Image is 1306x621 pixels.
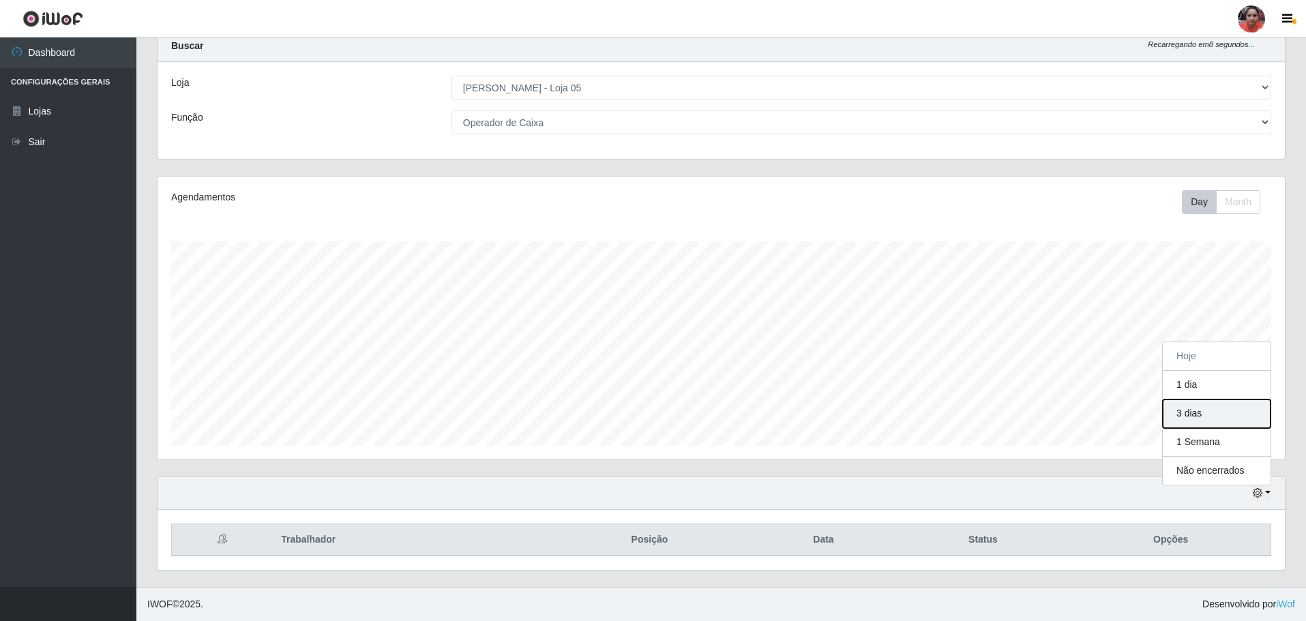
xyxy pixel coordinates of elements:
th: Trabalhador [273,524,547,556]
strong: Buscar [171,40,203,51]
div: Agendamentos [171,190,618,205]
label: Função [171,110,203,125]
th: Data [752,524,895,556]
div: First group [1182,190,1260,214]
button: Não encerrados [1163,457,1271,485]
th: Status [895,524,1071,556]
button: 1 dia [1163,371,1271,399]
span: IWOF [147,599,173,609]
span: © 2025 . [147,597,203,611]
i: Recarregando em 8 segundos... [1148,40,1255,48]
img: CoreUI Logo [23,10,83,27]
th: Opções [1071,524,1271,556]
th: Posição [547,524,752,556]
label: Loja [171,76,189,90]
span: Desenvolvido por [1202,597,1295,611]
button: Month [1216,190,1260,214]
button: Day [1182,190,1217,214]
div: Toolbar with button groups [1182,190,1271,214]
a: iWof [1276,599,1295,609]
button: Hoje [1163,342,1271,371]
button: 3 dias [1163,399,1271,428]
button: 1 Semana [1163,428,1271,457]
